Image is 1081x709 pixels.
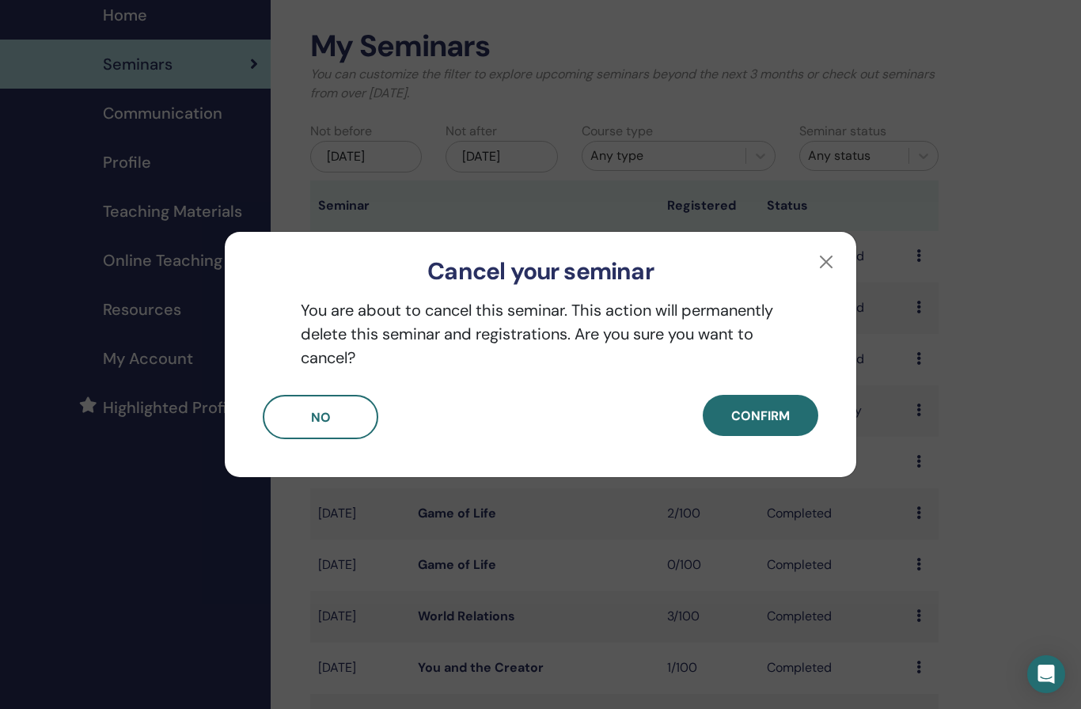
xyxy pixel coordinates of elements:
[311,409,331,426] span: No
[1027,655,1065,693] div: Open Intercom Messenger
[263,298,818,370] p: You are about to cancel this seminar. This action will permanently delete this seminar and regist...
[250,257,831,286] h3: Cancel your seminar
[703,395,818,436] button: Confirm
[263,395,378,439] button: No
[731,408,790,424] span: Confirm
